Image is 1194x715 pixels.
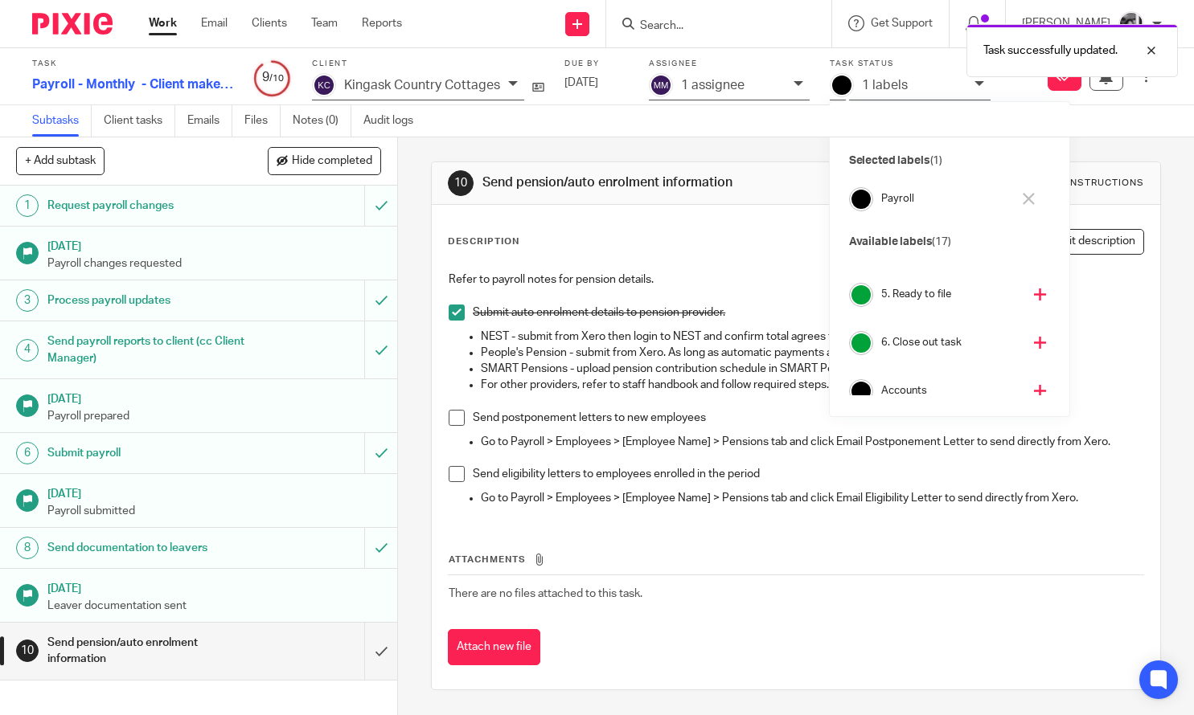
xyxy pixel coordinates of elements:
[1067,177,1144,190] div: Instructions
[481,345,1143,361] p: People's Pension - submit from Xero. As long as automatic payments are set up no further action i...
[47,408,381,424] p: Payroll prepared
[481,490,1143,506] p: Go to Payroll > Employees > [Employee Name] > Pensions tab and click Email Eligibility Letter to ...
[1032,229,1144,255] button: Edit description
[47,329,248,370] h1: Send payroll reports to client (cc Client Manager)
[448,170,474,196] div: 10
[16,339,39,362] div: 4
[1118,11,1144,37] img: IMG_7103.jpg
[881,335,1023,350] h4: 6. Close out task
[473,304,1143,321] p: Submit auto enrolment details to pension provider.
[32,105,92,137] a: Subtasks
[881,191,1011,206] h4: Payroll
[47,387,381,407] h1: [DATE]
[481,434,1143,450] p: Go to Payroll > Employees > [Employee Name] > Pensions tab and click Email Postponement Letter to...
[362,15,402,31] a: Reports
[449,272,1143,288] p: Refer to payroll notes for pension details.
[244,105,281,137] a: Files
[983,43,1118,59] p: Task successfully updated.
[449,588,642,599] span: There are no files attached to this task.
[47,255,381,272] p: Payroll changes requested
[47,598,381,614] p: Leaver documentation sent
[564,77,598,88] span: [DATE]
[481,361,1143,377] p: SMART Pensions - upload pension contribution schedule in SMART Pensions platform.
[16,442,39,464] div: 6
[481,329,1143,345] p: NEST - submit from Xero then login to NEST and confirm total agrees then submit schedule.
[448,629,540,665] button: Attach new file
[473,466,1143,482] p: Send eligibility letters to employees enrolled in the period
[312,73,336,97] img: svg%3E
[252,15,287,31] a: Clients
[448,235,519,248] p: Description
[47,577,381,597] h1: [DATE]
[649,73,673,97] img: svg%3E
[16,537,39,559] div: 8
[16,147,105,174] button: + Add subtask
[47,631,248,672] h1: Send pension/auto enrolment information
[862,78,908,92] p: 1 labels
[268,147,381,174] button: Hide completed
[363,105,425,137] a: Audit logs
[201,15,228,31] a: Email
[149,15,177,31] a: Work
[344,78,500,92] p: Kingask Country Cottages
[849,153,1050,170] p: Selected labels
[16,289,39,312] div: 3
[47,536,248,560] h1: Send documentation to leavers
[47,441,248,465] h1: Submit payroll
[681,78,745,92] p: 1 assignee
[481,377,1143,393] p: For other providers, refer to staff handbook and follow required steps.
[881,287,1023,302] h4: 5. Ready to file
[293,105,351,137] a: Notes (0)
[253,68,292,87] div: 9
[269,74,284,83] small: /10
[849,234,1050,251] p: Available labels
[47,288,248,313] h1: Process payroll updates
[930,155,943,166] span: (1)
[47,482,381,502] h1: [DATE]
[47,194,248,218] h1: Request payroll changes
[932,236,950,247] span: (17)
[47,235,381,255] h1: [DATE]
[312,59,544,69] label: Client
[449,555,526,564] span: Attachments
[16,639,39,662] div: 10
[292,155,372,168] span: Hide completed
[32,59,233,69] label: Task
[482,174,831,191] h1: Send pension/auto enrolment information
[187,105,232,137] a: Emails
[16,194,39,217] div: 1
[47,503,381,519] p: Payroll submitted
[311,15,338,31] a: Team
[473,410,1143,426] p: Send postponement letters to new employees
[564,59,629,69] label: Due by
[32,13,113,35] img: Pixie
[881,383,1023,398] h4: Accounts
[104,105,175,137] a: Client tasks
